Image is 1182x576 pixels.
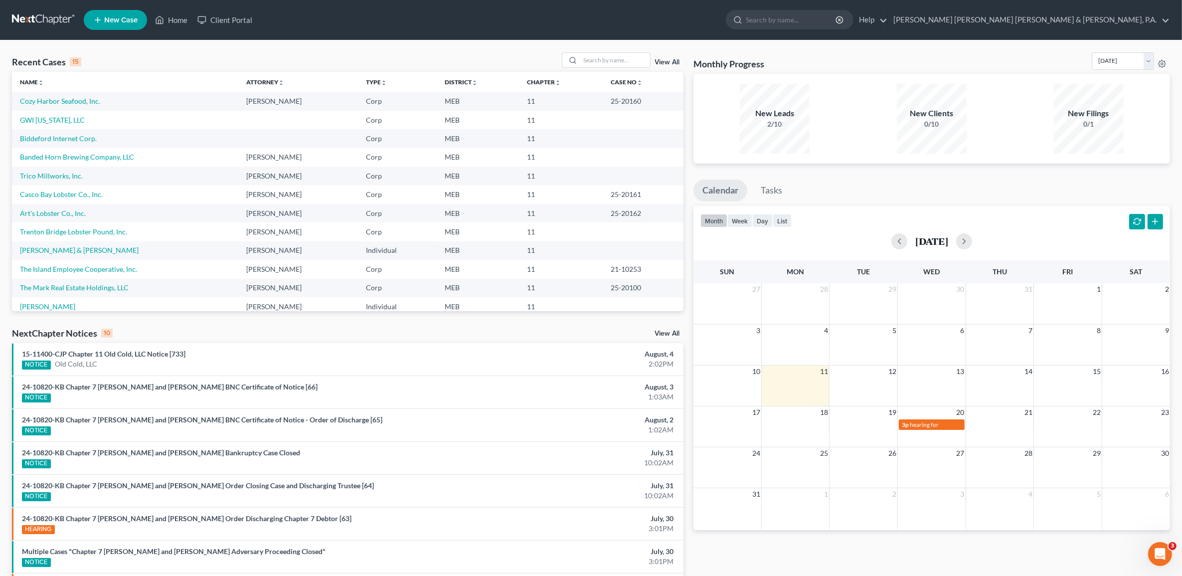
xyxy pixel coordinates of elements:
span: 27 [751,283,761,295]
td: 25-20162 [603,204,683,222]
a: Calendar [693,180,747,201]
span: Mon [787,267,804,276]
div: July, 30 [463,547,674,557]
a: Banded Horn Brewing Company, LLC [20,153,134,161]
td: 11 [519,204,603,222]
span: 27 [956,447,966,459]
a: Typeunfold_more [366,78,387,86]
i: unfold_more [637,80,643,86]
a: 24-10820-KB Chapter 7 [PERSON_NAME] and [PERSON_NAME] Order Discharging Chapter 7 Debtor [63] [22,514,351,523]
span: 26 [887,447,897,459]
span: 1 [823,488,829,500]
div: 1:02AM [463,425,674,435]
div: 10 [101,329,113,338]
a: Biddeford Internet Corp. [20,134,97,143]
td: Corp [358,92,437,110]
span: 11 [819,366,829,378]
td: MEB [437,297,519,316]
td: [PERSON_NAME] [238,92,358,110]
td: Corp [358,222,437,241]
td: Corp [358,260,437,278]
i: unfold_more [278,80,284,86]
span: 2 [891,488,897,500]
a: Trico Millworks, Inc. [20,172,83,180]
a: Nameunfold_more [20,78,44,86]
a: View All [655,330,679,337]
td: Individual [358,297,437,316]
a: Client Portal [192,11,257,29]
a: Old Cold, LLC [55,359,97,369]
a: The Island Employee Cooperative, Inc. [20,265,137,273]
span: 13 [956,366,966,378]
a: Chapterunfold_more [527,78,561,86]
a: View All [655,59,679,66]
a: Multiple Cases "Chapter 7 [PERSON_NAME] and [PERSON_NAME] Adversary Proceeding Closed" [22,547,326,556]
td: MEB [437,222,519,241]
td: 25-20160 [603,92,683,110]
td: [PERSON_NAME] [238,167,358,185]
div: NOTICE [22,459,51,468]
div: 15 [70,57,81,66]
span: Tue [857,267,870,276]
span: 31 [751,488,761,500]
a: 24-10820-KB Chapter 7 [PERSON_NAME] and [PERSON_NAME] Order Closing Case and Discharging Trustee ... [22,481,374,490]
a: Casco Bay Lobster Co., Inc. [20,190,103,198]
td: [PERSON_NAME] [238,279,358,297]
td: 11 [519,222,603,241]
span: 25 [819,447,829,459]
a: [PERSON_NAME] & [PERSON_NAME] [20,246,139,254]
div: New Clients [897,108,967,119]
span: Sun [720,267,735,276]
span: 4 [823,325,829,337]
div: 3:01PM [463,524,674,534]
span: Sat [1130,267,1142,276]
div: July, 30 [463,514,674,524]
div: NOTICE [22,361,51,370]
td: MEB [437,185,519,203]
a: 24-10820-KB Chapter 7 [PERSON_NAME] and [PERSON_NAME] BNC Certificate of Notice - Order of Discha... [22,415,382,424]
span: 7 [1027,325,1033,337]
td: 11 [519,185,603,203]
div: August, 4 [463,349,674,359]
td: 11 [519,111,603,129]
div: NOTICE [22,393,51,402]
div: NOTICE [22,558,51,567]
td: Corp [358,148,437,167]
td: Corp [358,185,437,203]
a: Cozy Harbor Seafood, Inc. [20,97,100,105]
a: [PERSON_NAME] [PERSON_NAME] [PERSON_NAME] & [PERSON_NAME], P.A. [888,11,1170,29]
span: 12 [887,366,897,378]
i: unfold_more [381,80,387,86]
span: 1 [1096,283,1102,295]
td: MEB [437,260,519,278]
td: 11 [519,167,603,185]
div: NOTICE [22,492,51,501]
td: Corp [358,279,437,297]
td: MEB [437,111,519,129]
a: 24-10820-KB Chapter 7 [PERSON_NAME] and [PERSON_NAME] BNC Certificate of Notice [66] [22,383,318,391]
span: 6 [1164,488,1170,500]
button: month [700,214,727,227]
div: 0/1 [1054,119,1124,129]
div: 3:01PM [463,557,674,567]
div: August, 2 [463,415,674,425]
span: 21 [1023,406,1033,418]
a: Tasks [752,180,791,201]
div: July, 31 [463,481,674,491]
td: 11 [519,92,603,110]
div: 2/10 [740,119,810,129]
span: 19 [887,406,897,418]
span: 29 [887,283,897,295]
span: 18 [819,406,829,418]
div: HEARING [22,525,55,534]
i: unfold_more [472,80,478,86]
span: 28 [1023,447,1033,459]
span: 30 [956,283,966,295]
i: unfold_more [38,80,44,86]
td: 11 [519,129,603,148]
a: GWI [US_STATE], LLC [20,116,85,124]
span: 17 [751,406,761,418]
td: MEB [437,167,519,185]
iframe: Intercom live chat [1148,542,1172,566]
span: 3 [960,488,966,500]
